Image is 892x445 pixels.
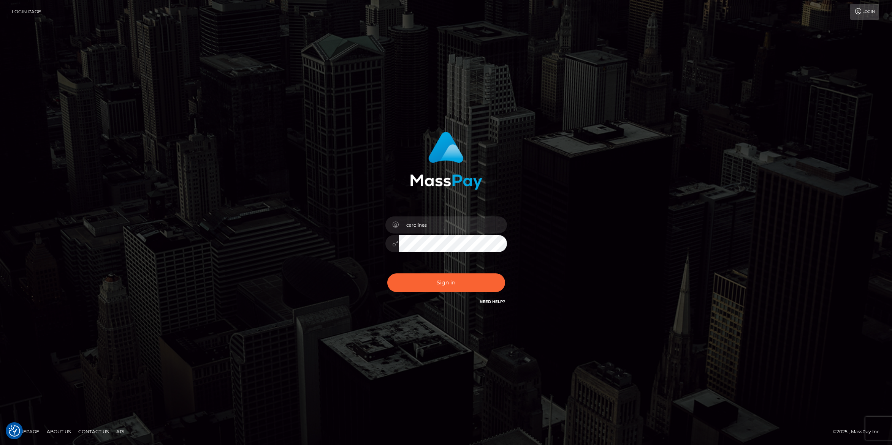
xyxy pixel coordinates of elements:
img: Revisit consent button [9,425,20,437]
input: Username... [399,216,507,234]
a: About Us [44,426,74,437]
a: Login Page [12,4,41,20]
div: © 2025 , MassPay Inc. [833,428,886,436]
a: Need Help? [480,299,505,304]
a: API [113,426,128,437]
a: Contact Us [75,426,112,437]
a: Login [850,4,879,20]
a: Homepage [8,426,42,437]
button: Consent Preferences [9,425,20,437]
button: Sign in [387,273,505,292]
img: MassPay Login [410,132,482,190]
